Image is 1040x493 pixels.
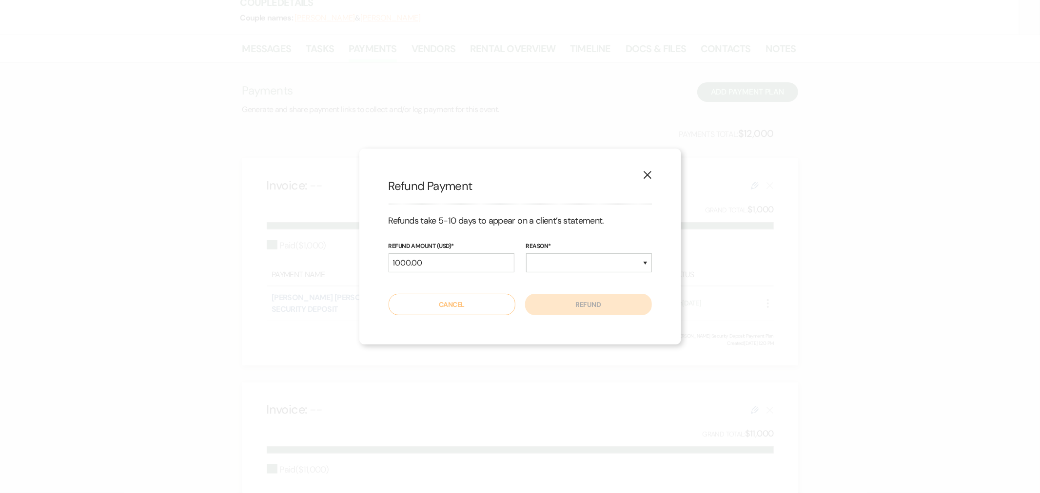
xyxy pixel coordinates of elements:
[525,294,652,315] button: Refund
[389,241,514,252] label: Refund Amount (USD)*
[389,215,652,227] h3: Refunds take 5-10 days to appear on a client’s statement.
[389,178,652,194] h2: Refund Payment
[389,294,515,315] button: Cancel
[526,241,652,252] label: reason*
